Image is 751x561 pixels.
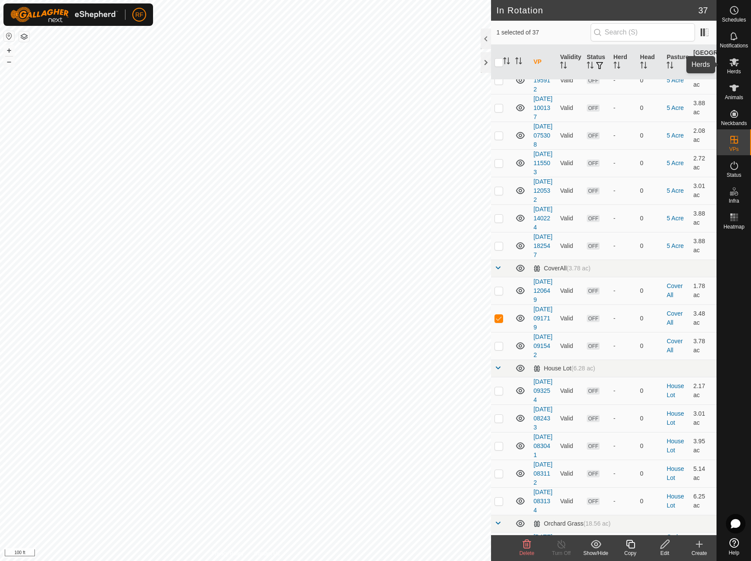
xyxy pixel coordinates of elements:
div: - [613,286,633,295]
span: Animals [725,95,743,100]
th: Pasture [663,45,690,80]
div: - [613,314,633,323]
a: [DATE] 083134 [533,489,552,514]
td: Valid [557,377,583,404]
a: 5 Acre [667,187,684,194]
th: Head [637,45,663,80]
td: 3.01 ac [690,404,717,432]
td: Valid [557,487,583,515]
span: OFF [587,498,600,505]
button: – [4,56,14,67]
h2: In Rotation [496,5,698,16]
td: 0 [637,404,663,432]
p-sorticon: Activate to sort [515,59,522,66]
td: 3.95 ac [690,432,717,460]
a: [DATE] 085854 [533,533,552,558]
td: 0 [637,204,663,232]
td: 0 [637,332,663,360]
span: Delete [519,550,535,556]
span: OFF [587,287,600,295]
th: Status [583,45,610,80]
a: Orchard Grass [667,533,685,558]
td: 3.88 ac [690,66,717,94]
td: 3.81 ac [690,532,717,560]
div: - [613,386,633,395]
td: Valid [557,66,583,94]
div: Turn Off [544,549,579,557]
a: [DATE] 100137 [533,95,552,120]
td: Valid [557,277,583,304]
span: OFF [587,242,600,250]
span: OFF [587,442,600,450]
td: 0 [637,149,663,177]
div: - [613,469,633,478]
span: OFF [587,315,600,322]
span: Infra [729,198,739,204]
a: [DATE] 120649 [533,278,552,303]
a: [DATE] 182547 [533,233,552,258]
span: VPs [729,147,738,152]
span: Status [726,172,741,178]
div: House Lot [533,365,595,372]
th: VP [530,45,557,80]
td: Valid [557,232,583,260]
button: + [4,45,14,56]
div: - [613,497,633,506]
a: Contact Us [254,550,279,558]
td: 6.25 ac [690,487,717,515]
div: - [613,131,633,140]
a: [DATE] 083041 [533,433,552,458]
div: Edit [648,549,682,557]
span: OFF [587,215,600,222]
td: 0 [637,377,663,404]
td: 3.88 ac [690,232,717,260]
td: Valid [557,432,583,460]
td: Valid [557,204,583,232]
span: Heatmap [723,224,745,229]
td: 0 [637,122,663,149]
a: [DATE] 120532 [533,178,552,203]
input: Search (S) [591,23,695,41]
a: [DATE] 083112 [533,461,552,486]
td: Valid [557,149,583,177]
a: [DATE] 082433 [533,406,552,431]
a: [DATE] 091542 [533,333,552,358]
td: Valid [557,122,583,149]
div: - [613,342,633,351]
div: CoverAll [533,265,590,272]
span: OFF [587,104,600,112]
a: Help [717,535,751,559]
a: House Lot [667,382,684,398]
div: Create [682,549,717,557]
a: House Lot [667,465,684,481]
p-sorticon: Activate to sort [613,63,620,70]
button: Reset Map [4,31,14,41]
span: OFF [587,187,600,194]
span: Herds [727,69,741,74]
a: [DATE] 195912 [533,68,552,93]
span: (6.28 ac) [571,365,595,372]
td: 0 [637,432,663,460]
td: 0 [637,487,663,515]
a: 5 Acre [667,104,684,111]
p-sorticon: Activate to sort [560,63,567,70]
td: Valid [557,460,583,487]
p-sorticon: Activate to sort [503,59,510,66]
span: RF [135,10,144,19]
td: 3.78 ac [690,332,717,360]
div: - [613,186,633,195]
th: Herd [610,45,637,80]
td: 3.88 ac [690,94,717,122]
a: 5 Acre [667,160,684,166]
div: Copy [613,549,648,557]
span: OFF [587,77,600,84]
a: 5 Acre [667,77,684,84]
div: - [613,76,633,85]
td: 2.08 ac [690,122,717,149]
td: 3.48 ac [690,304,717,332]
td: 0 [637,460,663,487]
a: [DATE] 091719 [533,306,552,331]
span: Notifications [720,43,748,48]
td: 0 [637,177,663,204]
td: 2.17 ac [690,377,717,404]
